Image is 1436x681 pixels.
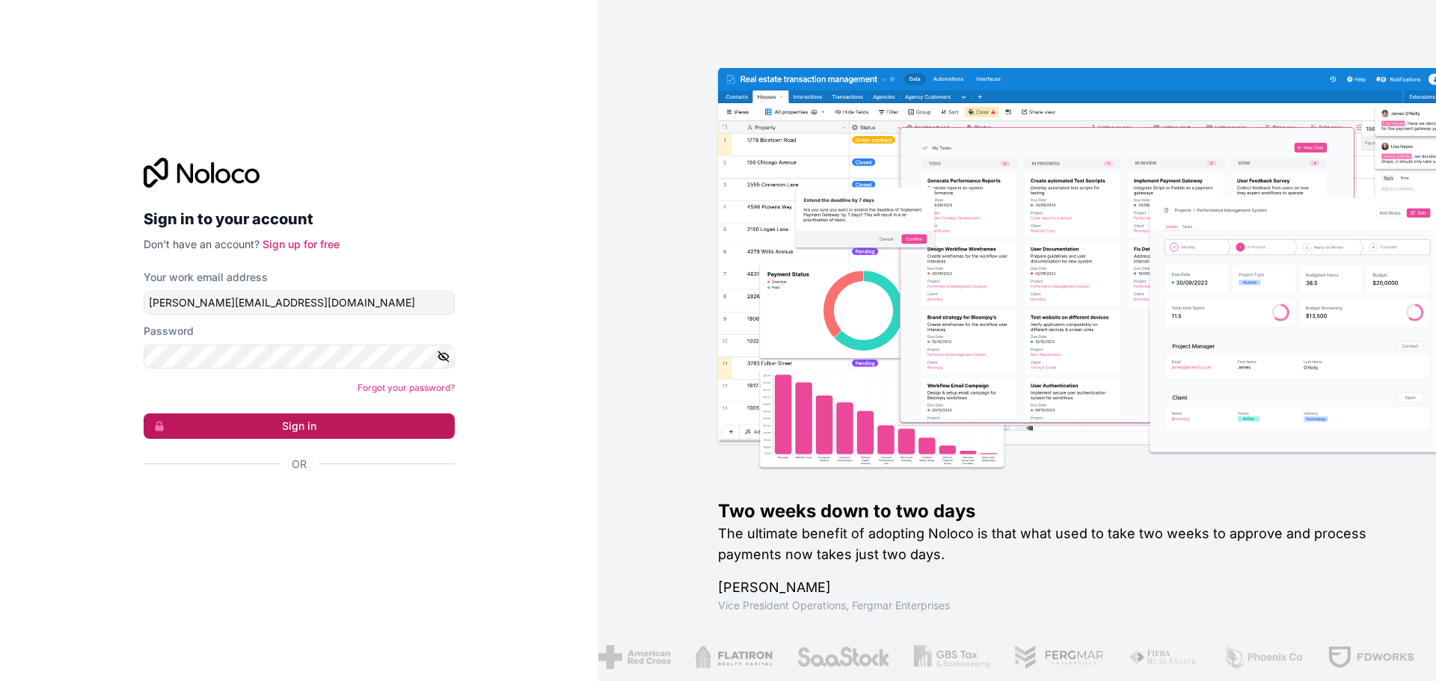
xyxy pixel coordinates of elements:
h1: [PERSON_NAME] [718,577,1388,598]
img: /assets/american-red-cross-BAupjrZR.png [577,645,649,669]
img: /assets/gbstax-C-GtDUiK.png [892,645,969,669]
label: Password [144,324,194,339]
h1: Vice President Operations , Fergmar Enterprises [718,598,1388,613]
img: /assets/flatiron-C8eUkumj.png [673,645,751,669]
span: Don't have an account? [144,238,260,250]
a: Forgot your password? [358,382,455,393]
span: Or [292,457,307,472]
button: Sign in [144,413,455,439]
a: Sign up for free [263,238,340,250]
h1: Two weeks down to two days [718,499,1388,523]
img: /assets/phoenix-BREaitsQ.png [1201,645,1282,669]
img: /assets/saastock-C6Zbiodz.png [774,645,868,669]
label: Your work email address [144,270,268,285]
h2: The ultimate benefit of adopting Noloco is that what used to take two weeks to approve and proces... [718,523,1388,565]
img: /assets/fergmar-CudnrXN5.png [992,645,1083,669]
input: Email address [144,291,455,315]
img: /assets/fdworks-Bi04fVtw.png [1305,645,1393,669]
h2: Sign in to your account [144,206,455,232]
iframe: Sign in with Google Button [136,488,450,521]
img: /assets/fiera-fwj2N5v4.png [1107,645,1177,669]
input: Password [144,345,455,369]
